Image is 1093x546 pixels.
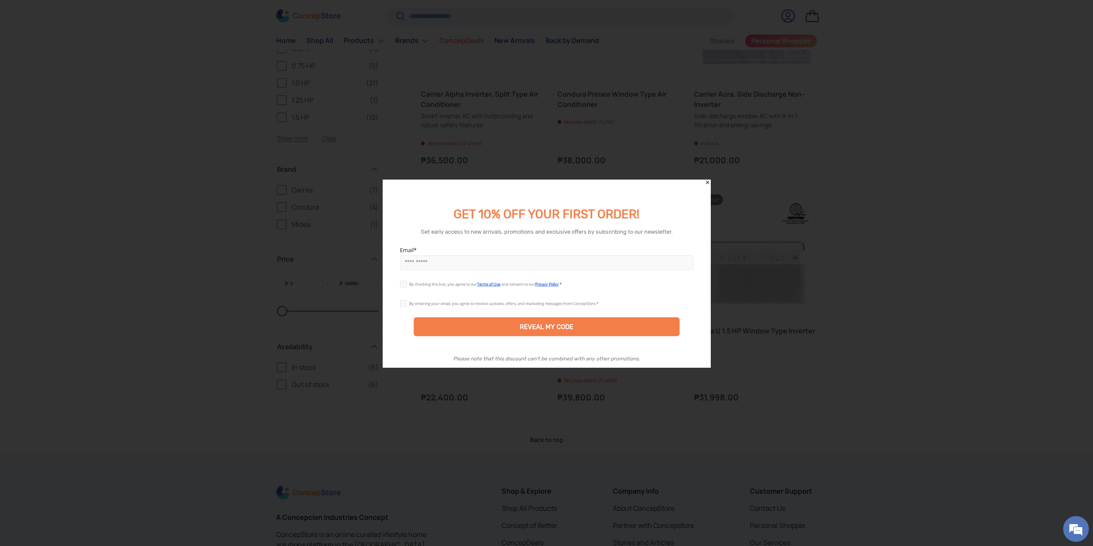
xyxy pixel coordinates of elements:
[477,281,500,287] a: Terms of Use
[400,246,693,253] label: Email
[4,235,164,265] textarea: Type your message and hit 'Enter'
[141,4,161,25] div: Minimize live chat window
[535,281,559,287] a: Privacy Policy
[501,281,535,287] span: and consent to our
[520,323,573,330] div: REVEAL MY CODE
[704,179,710,185] div: Close
[421,229,673,235] div: Get early access to new arrivals, promotions and exclusive offers by subscribing to our newsletter.
[50,108,119,195] span: We're online!
[453,355,640,361] div: Please note that this discount can’t be combined with any other promotions.
[45,48,144,59] div: Chat with us now
[454,207,639,221] span: GET 10% OFF YOUR FIRST ORDER!
[409,300,599,306] div: By entering your email, you agree to receive updates, offers, and marketing messages from ConcepS...
[414,317,679,336] div: REVEAL MY CODE
[409,281,477,287] span: By checking this box, you agree to our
